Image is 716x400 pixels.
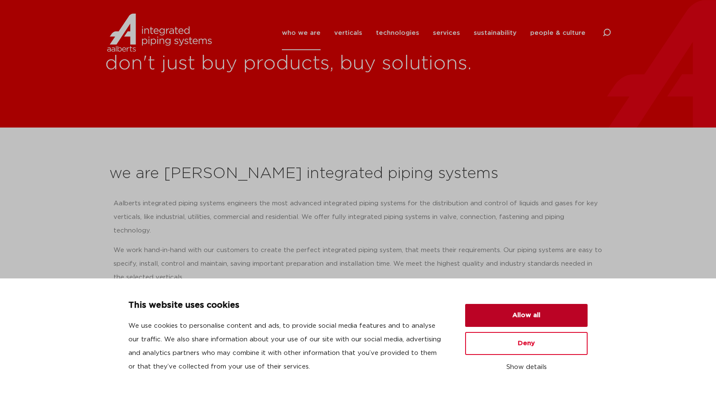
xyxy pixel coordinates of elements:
p: We use cookies to personalise content and ads, to provide social media features and to analyse ou... [128,319,445,374]
p: We work hand-in-hand with our customers to create the perfect integrated piping system, that meet... [114,244,602,284]
p: This website uses cookies [128,299,445,312]
a: who we are [282,16,321,50]
h2: we are [PERSON_NAME] integrated piping systems [109,164,607,184]
a: sustainability [474,16,517,50]
button: Allow all [465,304,588,327]
a: people & culture [530,16,585,50]
nav: Menu [282,16,585,50]
a: verticals [334,16,362,50]
h1: don't just buy products, buy solutions. [105,50,716,77]
a: services [433,16,460,50]
p: Aalberts integrated piping systems engineers the most advanced integrated piping systems for the ... [114,197,602,238]
button: Show details [465,360,588,374]
a: technologies [376,16,419,50]
button: Deny [465,332,588,355]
